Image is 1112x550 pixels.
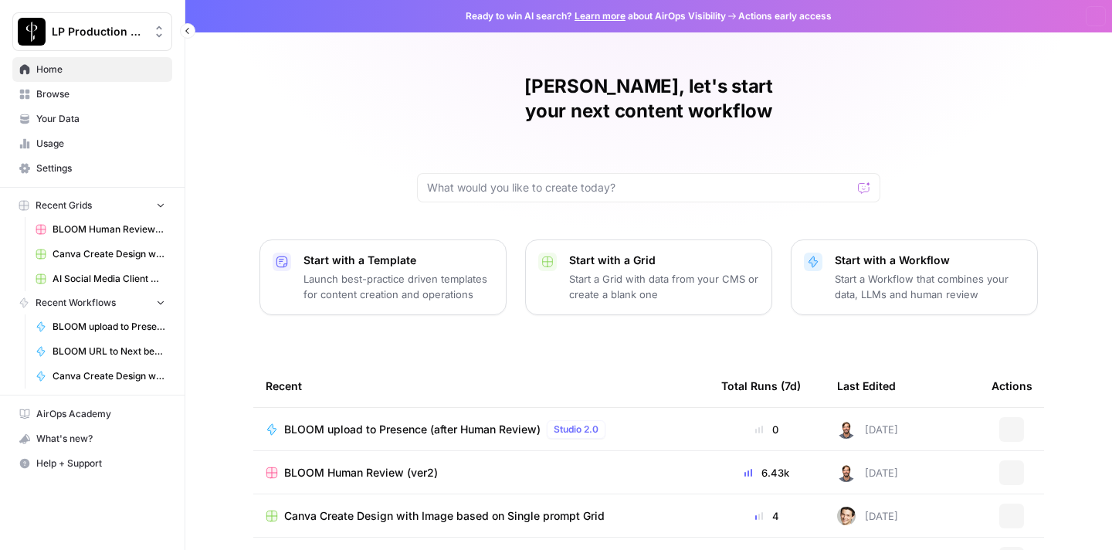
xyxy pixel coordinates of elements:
[837,463,856,482] img: fdbthlkohqvq3b2ybzi3drh0kqcb
[835,253,1025,268] p: Start with a Workflow
[417,74,880,124] h1: [PERSON_NAME], let's start your next content workflow
[36,296,116,310] span: Recent Workflows
[837,420,856,439] img: fdbthlkohqvq3b2ybzi3drh0kqcb
[12,131,172,156] a: Usage
[738,9,832,23] span: Actions early access
[266,420,697,439] a: BLOOM upload to Presence (after Human Review)Studio 2.0
[12,194,172,217] button: Recent Grids
[992,365,1032,407] div: Actions
[53,222,165,236] span: BLOOM Human Review (ver2)
[36,63,165,76] span: Home
[12,57,172,82] a: Home
[29,364,172,389] a: Canva Create Design with Image based on Single prompt PERSONALIZED
[837,463,898,482] div: [DATE]
[29,217,172,242] a: BLOOM Human Review (ver2)
[12,107,172,131] a: Your Data
[36,137,165,151] span: Usage
[52,24,145,39] span: LP Production Workloads
[284,508,605,524] span: Canva Create Design with Image based on Single prompt Grid
[569,271,759,302] p: Start a Grid with data from your CMS or create a blank one
[29,242,172,267] a: Canva Create Design with Image based on Single prompt Grid
[525,239,772,315] button: Start with a GridStart a Grid with data from your CMS or create a blank one
[837,420,898,439] div: [DATE]
[29,267,172,291] a: AI Social Media Client Grid
[791,239,1038,315] button: Start with a WorkflowStart a Workflow that combines your data, LLMs and human review
[36,161,165,175] span: Settings
[29,314,172,339] a: BLOOM upload to Presence (after Human Review)
[36,407,165,421] span: AirOps Academy
[427,180,852,195] input: What would you like to create today?
[266,465,697,480] a: BLOOM Human Review (ver2)
[36,457,165,470] span: Help + Support
[837,507,856,525] img: j7temtklz6amjwtjn5shyeuwpeb0
[36,87,165,101] span: Browse
[36,112,165,126] span: Your Data
[466,9,726,23] span: Ready to win AI search? about AirOps Visibility
[721,508,812,524] div: 4
[721,465,812,480] div: 6.43k
[53,345,165,358] span: BLOOM URL to Next best blog topic
[266,365,697,407] div: Recent
[835,271,1025,302] p: Start a Workflow that combines your data, LLMs and human review
[13,427,171,450] div: What's new?
[284,465,438,480] span: BLOOM Human Review (ver2)
[569,253,759,268] p: Start with a Grid
[18,18,46,46] img: LP Production Workloads Logo
[259,239,507,315] button: Start with a TemplateLaunch best-practice driven templates for content creation and operations
[266,508,697,524] a: Canva Create Design with Image based on Single prompt Grid
[12,291,172,314] button: Recent Workflows
[12,12,172,51] button: Workspace: LP Production Workloads
[12,451,172,476] button: Help + Support
[303,253,493,268] p: Start with a Template
[53,247,165,261] span: Canva Create Design with Image based on Single prompt Grid
[303,271,493,302] p: Launch best-practice driven templates for content creation and operations
[12,156,172,181] a: Settings
[837,507,898,525] div: [DATE]
[53,272,165,286] span: AI Social Media Client Grid
[53,320,165,334] span: BLOOM upload to Presence (after Human Review)
[721,422,812,437] div: 0
[575,10,625,22] a: Learn more
[284,422,541,437] span: BLOOM upload to Presence (after Human Review)
[29,339,172,364] a: BLOOM URL to Next best blog topic
[36,199,92,212] span: Recent Grids
[554,423,598,436] span: Studio 2.0
[12,426,172,451] button: What's new?
[12,402,172,426] a: AirOps Academy
[721,365,801,407] div: Total Runs (7d)
[53,369,165,383] span: Canva Create Design with Image based on Single prompt PERSONALIZED
[12,82,172,107] a: Browse
[837,365,896,407] div: Last Edited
